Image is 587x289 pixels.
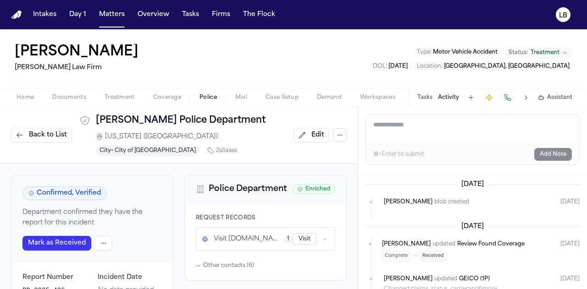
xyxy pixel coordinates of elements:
[382,240,431,249] span: [PERSON_NAME]
[432,240,455,249] span: updated
[214,234,278,244] span: Visit [DOMAIN_NAME]
[504,47,572,58] button: Change status from Treatment
[414,48,500,57] button: Edit Type: Motor Vehicle Accident
[384,197,432,207] span: [PERSON_NAME]
[501,91,514,104] button: Make a Call
[283,234,293,244] button: View 1 source
[531,49,559,56] span: Treatment
[29,131,67,140] span: Back to List
[209,183,287,196] h2: Police Department
[434,197,469,207] span: blob created
[414,62,572,71] button: Edit Location: Kingwood, TX
[199,94,217,101] span: Police
[203,262,254,269] span: Other contacts ( 6 )
[15,44,138,60] button: Edit matter name
[96,114,293,127] h1: [PERSON_NAME] Police Department
[293,233,316,245] button: Visit
[560,197,580,207] time: August 11, 2025 at 8:34 PM
[509,49,528,56] span: Status:
[196,214,335,222] h4: Request Records
[11,11,22,19] a: Home
[412,252,418,260] span: →
[433,49,498,55] span: Motor Vehicle Accident
[311,131,324,140] span: Edit
[373,64,387,69] span: DOL :
[457,241,525,247] span: Review Found Coverage
[15,62,142,73] h2: [PERSON_NAME] Law Firm
[360,94,395,101] span: Workspaces
[459,276,490,282] span: GEICO (1P)
[434,274,457,284] span: updated
[292,184,335,194] span: Enriched
[98,273,162,282] span: Incident Date
[66,6,90,23] button: Day 1
[52,94,86,101] span: Documents
[17,94,34,101] span: Home
[266,94,299,101] span: Case Setup
[317,94,342,101] span: Demand
[457,240,525,249] a: Review Found Coverage
[153,94,181,101] span: Coverage
[438,94,459,101] button: Activity
[29,6,60,23] button: Intakes
[22,273,87,282] span: Report Number
[456,180,489,189] span: [DATE]
[420,251,447,262] span: Received
[370,62,410,71] button: Edit DOL: 2025-07-14
[534,148,572,161] button: Add Note
[373,151,424,158] div: ⌘+Enter to submit
[483,91,496,104] button: Create Immediate Task
[178,6,203,23] button: Tasks
[456,222,489,231] span: [DATE]
[417,64,443,69] span: Location :
[22,207,162,229] p: Department confirmed they have the report for this incident
[388,64,408,69] span: [DATE]
[134,6,173,23] button: Overview
[11,128,72,142] button: Back to List
[538,94,572,101] button: Assistant
[547,94,572,101] span: Assistant
[465,91,477,104] button: Add Task
[293,128,329,142] button: Edit
[560,240,580,262] time: August 7, 2025 at 4:01 PM
[235,94,247,101] span: Mail
[382,251,410,262] span: Complete
[417,94,432,101] button: Tasks
[216,147,237,154] span: 2 alias es
[105,94,135,101] span: Treatment
[196,262,254,269] button: Other contacts (6)
[95,6,128,23] button: Matters
[11,11,22,19] img: Finch Logo
[22,236,91,251] button: Mark as Received
[105,132,218,142] span: [US_STATE] ([GEOGRAPHIC_DATA])
[22,186,107,200] span: Confirmed, Verified
[239,6,279,23] button: The Flock
[417,49,432,55] span: Type :
[384,274,432,284] span: [PERSON_NAME]
[459,274,490,284] a: GEICO (1P)
[208,6,234,23] button: Firms
[559,12,567,19] text: LB
[96,145,199,156] span: City • City of [GEOGRAPHIC_DATA]
[444,64,570,69] span: [GEOGRAPHIC_DATA], [GEOGRAPHIC_DATA]
[15,44,138,60] h1: [PERSON_NAME]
